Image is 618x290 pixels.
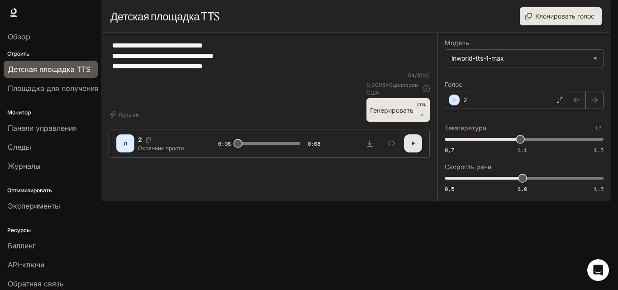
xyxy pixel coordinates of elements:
font: Голос [445,81,462,88]
font: 2 [138,136,142,143]
font: 1000 [417,72,430,79]
font: Д [124,141,128,146]
font: 2 [463,96,467,104]
font: / [415,72,417,79]
font: Скорость речи [445,163,491,171]
font: CTRL + [417,102,426,112]
font: долларов США [366,81,418,96]
font: 1.5 [594,146,604,154]
font: 64 [408,72,415,79]
button: Скачать аудио [361,134,379,152]
font: Генерировать [370,106,414,114]
font: 1.1 [518,146,527,154]
button: Клонировать голос [520,7,602,25]
button: Сбросить к настройкам по умолчанию [594,123,604,133]
button: ГенерироватьCTRL +⏎ [366,98,430,122]
font: 0,5 [445,185,454,193]
font: Модель [445,39,469,47]
font: 0:08 [308,140,320,147]
font: 1.5 [594,185,604,193]
font: 1.0 [518,185,527,193]
button: Копировать голосовой идентификатор [142,137,155,143]
font: 0:08 [218,140,231,147]
font: Температура [445,124,486,132]
font: Детская площадка TTS [110,10,219,23]
font: inworld-tts-1-max [452,54,504,62]
button: Осмотреть [382,134,400,152]
button: Ярлыки [109,107,143,122]
font: 0,000640 [366,81,393,88]
font: Охранник просто сидел рядом и начал смерть, не поняв, что зеркало — убийца. Но теперь — новая заг... [138,145,195,190]
div: Открытый Интерком Мессенджер [587,259,609,281]
div: inworld-tts-1-max [445,50,603,67]
font: 0,7 [445,146,454,154]
font: Клонировать голос [535,12,594,20]
font: ⏎ [420,113,423,117]
font: Ярлыки [119,112,139,119]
